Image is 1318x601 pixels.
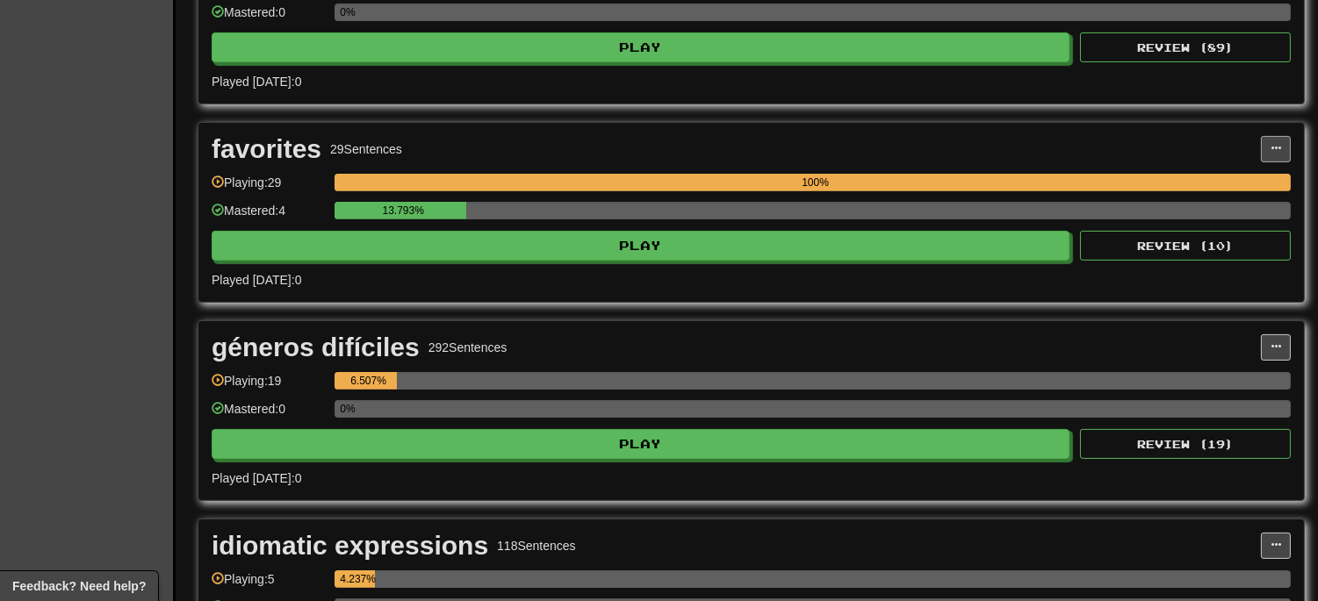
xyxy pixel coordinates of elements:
button: Play [212,32,1070,62]
button: Play [212,231,1070,261]
div: idiomatic expressions [212,533,488,559]
button: Review (89) [1080,32,1291,62]
div: favorites [212,136,321,162]
div: Mastered: 0 [212,400,326,429]
button: Review (10) [1080,231,1291,261]
span: Played [DATE]: 0 [212,273,301,287]
div: Playing: 19 [212,372,326,401]
div: 292 Sentences [429,339,508,356]
div: 100% [340,174,1291,191]
button: Review (19) [1080,429,1291,459]
div: Playing: 29 [212,174,326,203]
div: 6.507% [340,372,397,390]
div: 118 Sentences [497,537,576,554]
div: Playing: 5 [212,570,326,599]
div: géneros difíciles [212,334,420,361]
span: Open feedback widget [12,577,146,595]
div: 29 Sentences [330,140,402,158]
div: 4.237% [340,570,375,588]
div: 13.793% [340,202,466,219]
span: Played [DATE]: 0 [212,75,301,89]
span: Played [DATE]: 0 [212,471,301,485]
div: Mastered: 0 [212,4,326,32]
div: Mastered: 4 [212,202,326,231]
button: Play [212,429,1070,459]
